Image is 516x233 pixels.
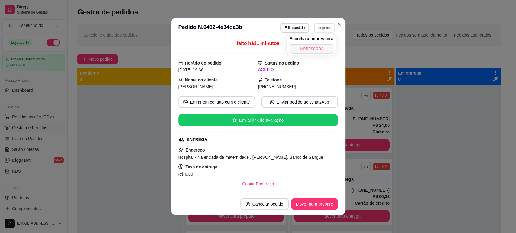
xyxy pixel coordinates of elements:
[258,78,262,82] span: phone
[237,178,279,190] button: Copiar Endereço
[291,198,338,210] button: Mover para preparo
[185,61,222,65] strong: Horário do pedido
[240,198,289,210] button: close-circleCancelar pedido
[178,172,193,177] span: R$ 0,00
[183,100,188,104] span: whats-app
[178,84,213,89] span: [PERSON_NAME]
[258,61,262,65] span: desktop
[265,61,299,65] strong: Status do pedido
[178,155,323,160] span: Hospital - Na entrada da maternidade , [PERSON_NAME]. Banco de Sangue
[237,41,279,46] span: feito há 11 minutos
[178,96,255,108] button: whats-appEntrar em contato com o cliente
[178,114,338,126] button: starEnviar link de avaliação
[258,84,296,89] span: [PHONE_NUMBER]
[265,78,282,82] strong: Telefone
[314,23,335,32] button: Imprimir
[178,61,183,65] span: calendar
[187,136,207,143] div: ENTREGA
[178,164,183,169] span: dollar
[258,66,338,73] div: ACEITO
[280,23,309,33] button: Editarpedido
[178,147,183,152] span: pushpin
[178,23,242,33] h3: Pedido N. 0402-4e34da3b
[186,148,205,152] strong: Endereço
[290,44,333,54] button: IMPRESSORA
[290,36,333,42] h4: Escolha a impressora
[232,118,237,122] span: star
[261,96,338,108] button: whats-appEnviar pedido ao WhatsApp
[334,19,344,29] button: Close
[178,78,183,82] span: user
[185,78,218,82] strong: Nome do cliente
[270,100,274,104] span: whats-app
[178,67,203,72] span: [DATE] 19:36
[186,164,218,169] strong: Taxa de entrega
[246,202,250,206] span: close-circle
